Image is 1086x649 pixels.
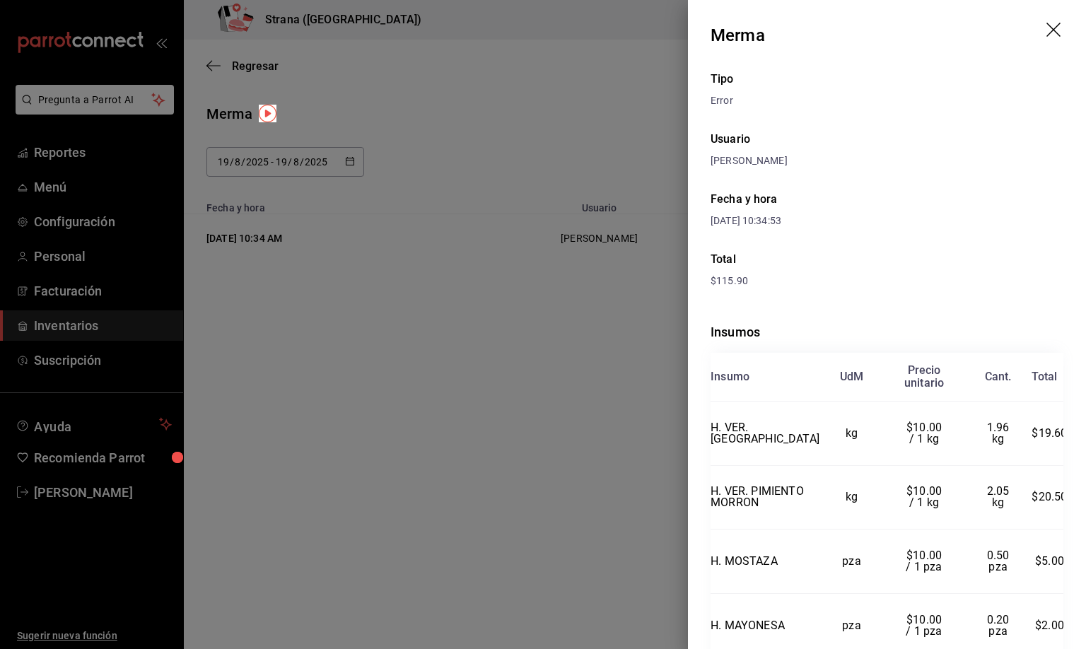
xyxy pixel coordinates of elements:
div: Error [711,93,1063,108]
div: Merma [711,23,765,48]
span: $10.00 / 1 pza [906,613,945,638]
div: Insumo [711,370,749,383]
span: $20.50 [1032,490,1067,503]
div: Usuario [711,131,1063,148]
td: kg [819,402,884,466]
div: Total [1032,370,1057,383]
td: H. VER. [GEOGRAPHIC_DATA] [711,402,819,466]
span: $19.60 [1032,426,1067,440]
td: H. VER. PIMIENTO MORRON [711,465,819,530]
div: Tipo [711,71,1063,88]
span: 1.96 kg [987,421,1012,445]
div: [PERSON_NAME] [711,153,1063,168]
span: $10.00 / 1 kg [906,421,945,445]
button: drag [1046,23,1063,40]
div: UdM [840,370,864,383]
div: Precio unitario [904,364,944,390]
span: $10.00 / 1 pza [906,549,945,573]
div: [DATE] 10:34:53 [711,214,1063,228]
div: Total [711,251,1063,268]
img: Tooltip marker [259,105,276,122]
span: $115.90 [711,275,748,286]
div: Cant. [985,370,1012,383]
td: pza [819,530,884,594]
span: 2.05 kg [987,484,1012,509]
span: $10.00 / 1 kg [906,484,945,509]
div: Fecha y hora [711,191,1063,208]
span: 0.50 pza [987,549,1012,573]
span: $2.00 [1035,619,1064,632]
span: $5.00 [1035,554,1064,568]
td: H. MOSTAZA [711,530,819,594]
span: 0.20 pza [987,613,1012,638]
td: kg [819,465,884,530]
div: Insumos [711,322,1063,341]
